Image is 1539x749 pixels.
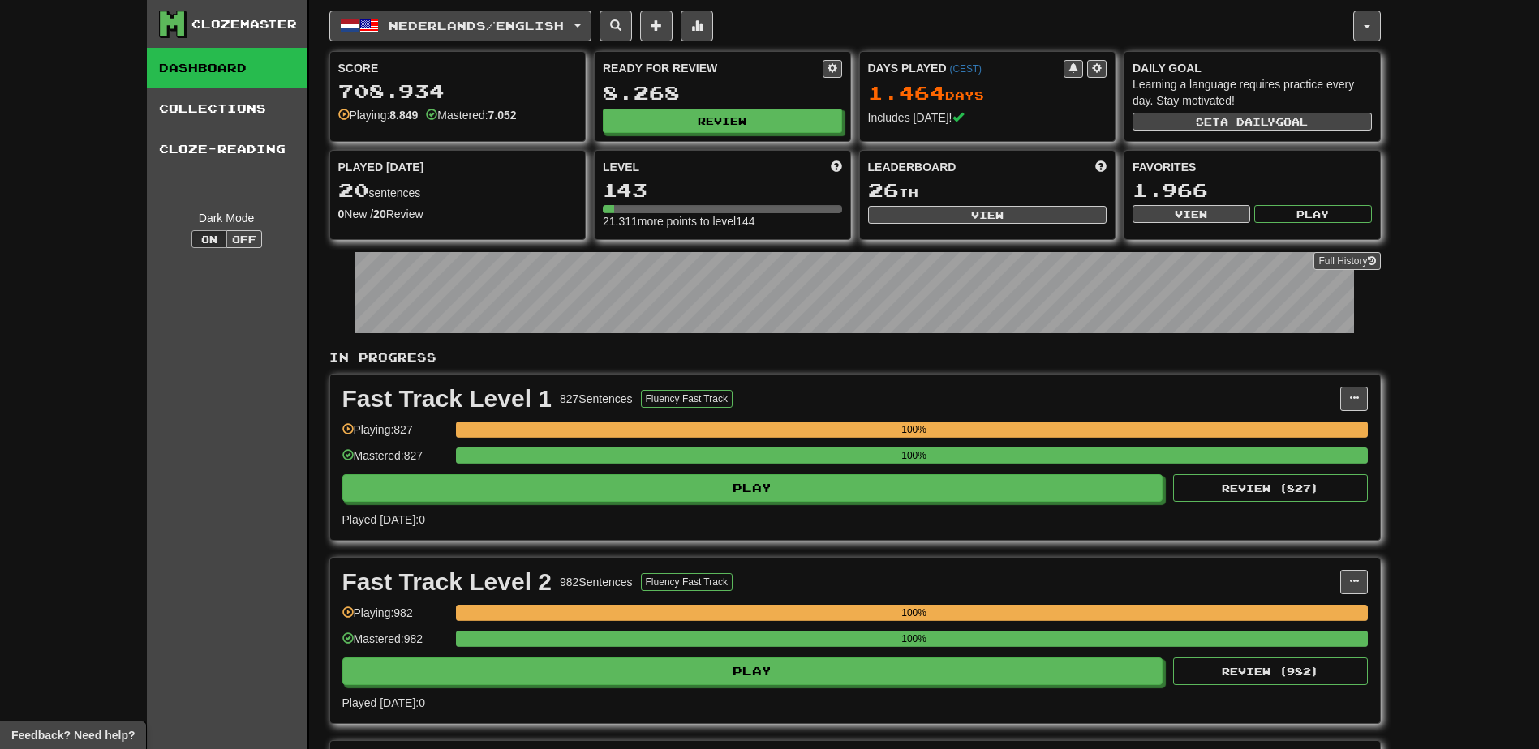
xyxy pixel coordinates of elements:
[338,81,578,101] div: 708.934
[868,180,1107,201] div: th
[868,81,945,104] span: 1.464
[1133,60,1372,76] div: Daily Goal
[681,11,713,41] button: More stats
[373,208,386,220] strong: 20
[147,88,307,129] a: Collections
[603,60,823,76] div: Ready for Review
[1220,116,1275,127] span: a daily
[329,11,591,41] button: Nederlands/English
[338,178,369,201] span: 20
[641,390,733,408] button: Fluency Fast Track
[342,570,552,594] div: Fast Track Level 2
[338,159,424,175] span: Played [DATE]
[342,422,448,448] div: Playing: 827
[1133,113,1372,131] button: Seta dailygoal
[11,727,135,743] span: Open feedback widget
[342,696,425,709] span: Played [DATE]: 0
[868,109,1107,126] div: Includes [DATE]!
[1173,657,1368,685] button: Review (982)
[1313,252,1380,270] a: Full History
[147,48,307,88] a: Dashboard
[342,513,425,526] span: Played [DATE]: 0
[338,206,578,222] div: New / Review
[461,422,1368,438] div: 100%
[488,109,517,122] strong: 7.052
[1133,159,1372,175] div: Favorites
[389,109,418,122] strong: 8.849
[560,574,633,590] div: 982 Sentences
[338,180,578,201] div: sentences
[461,447,1368,464] div: 100%
[342,631,448,657] div: Mastered: 982
[868,60,1064,76] div: Days Played
[329,349,1381,366] p: In Progress
[868,178,899,201] span: 26
[342,657,1163,685] button: Play
[603,180,842,200] div: 143
[560,391,633,407] div: 827 Sentences
[1133,180,1372,200] div: 1.966
[159,210,294,226] div: Dark Mode
[949,63,982,75] a: (CEST)
[342,605,448,631] div: Playing: 982
[641,573,733,591] button: Fluency Fast Track
[426,107,516,123] div: Mastered:
[461,631,1368,647] div: 100%
[461,605,1368,621] div: 100%
[868,206,1107,224] button: View
[342,387,552,411] div: Fast Track Level 1
[342,474,1163,502] button: Play
[1173,474,1368,502] button: Review (827)
[600,11,632,41] button: Search sentences
[603,83,842,103] div: 8.268
[603,159,639,175] span: Level
[1133,205,1250,223] button: View
[868,159,957,175] span: Leaderboard
[389,19,564,32] span: Nederlands / English
[603,213,842,229] div: 21.311 more points to level 144
[603,109,842,133] button: Review
[1254,205,1372,223] button: Play
[831,159,842,175] span: Score more points to level up
[868,83,1107,104] div: Day s
[191,16,297,32] div: Clozemaster
[342,447,448,474] div: Mastered: 827
[338,107,419,123] div: Playing:
[338,208,345,220] strong: 0
[640,11,673,41] button: Add sentence to collection
[338,60,578,76] div: Score
[1095,159,1107,175] span: This week in points, UTC
[147,129,307,169] a: Cloze-Reading
[191,230,227,248] button: On
[1133,76,1372,109] div: Learning a language requires practice every day. Stay motivated!
[226,230,262,248] button: Off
